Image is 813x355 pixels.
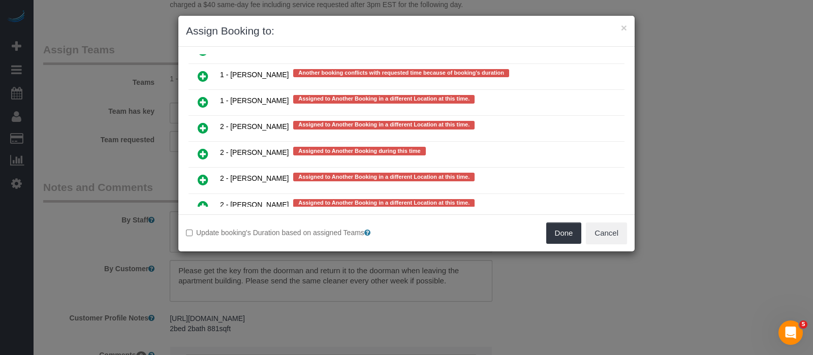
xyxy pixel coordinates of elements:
span: Assigned to Another Booking in a different Location at this time. [293,121,475,129]
span: 1 - [PERSON_NAME] [220,97,289,105]
iframe: Intercom live chat [778,320,803,345]
button: Done [546,222,582,244]
span: Assigned to Another Booking in a different Location at this time. [293,199,475,207]
h3: Assign Booking to: [186,23,627,39]
button: Cancel [586,222,627,244]
label: Update booking's Duration based on assigned Teams [186,228,399,238]
span: Another booking conflicts with requested time because of booking's duration [293,69,509,77]
button: × [621,22,627,33]
span: Assigned to Another Booking in a different Location at this time. [293,95,475,103]
span: 5 [799,320,807,329]
span: 1 - [PERSON_NAME] [220,71,289,79]
span: 2 - [PERSON_NAME] [220,175,289,183]
span: 2 - [PERSON_NAME] [220,149,289,157]
span: Assigned to Another Booking during this time [293,147,425,155]
span: 2 - [PERSON_NAME] [220,201,289,209]
span: 2 - [PERSON_NAME] [220,123,289,131]
span: Assigned to Another Booking in a different Location at this time. [293,173,475,181]
input: Update booking's Duration based on assigned Teams [186,230,193,236]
